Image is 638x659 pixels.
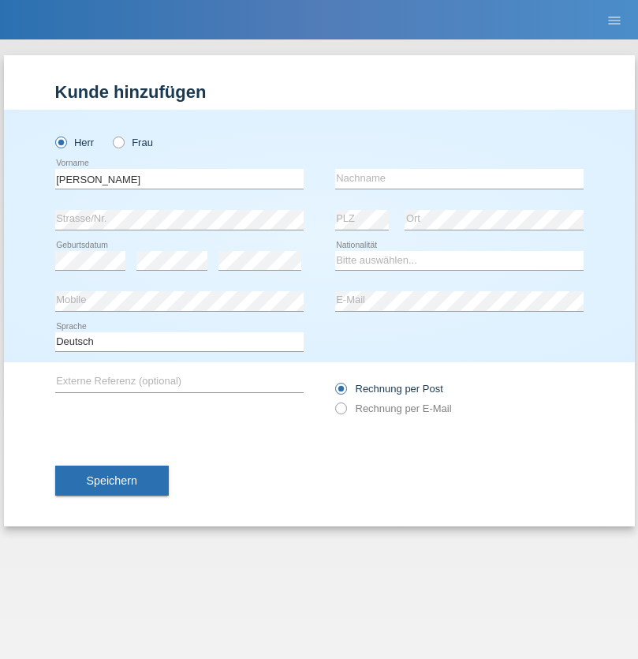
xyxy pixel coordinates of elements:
[335,383,345,403] input: Rechnung per Post
[335,403,452,414] label: Rechnung per E-Mail
[87,474,137,487] span: Speichern
[113,137,123,147] input: Frau
[335,383,443,395] label: Rechnung per Post
[599,15,630,24] a: menu
[55,137,95,148] label: Herr
[55,137,65,147] input: Herr
[113,137,153,148] label: Frau
[335,403,345,422] input: Rechnung per E-Mail
[55,466,169,496] button: Speichern
[606,13,622,28] i: menu
[55,82,584,102] h1: Kunde hinzufügen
